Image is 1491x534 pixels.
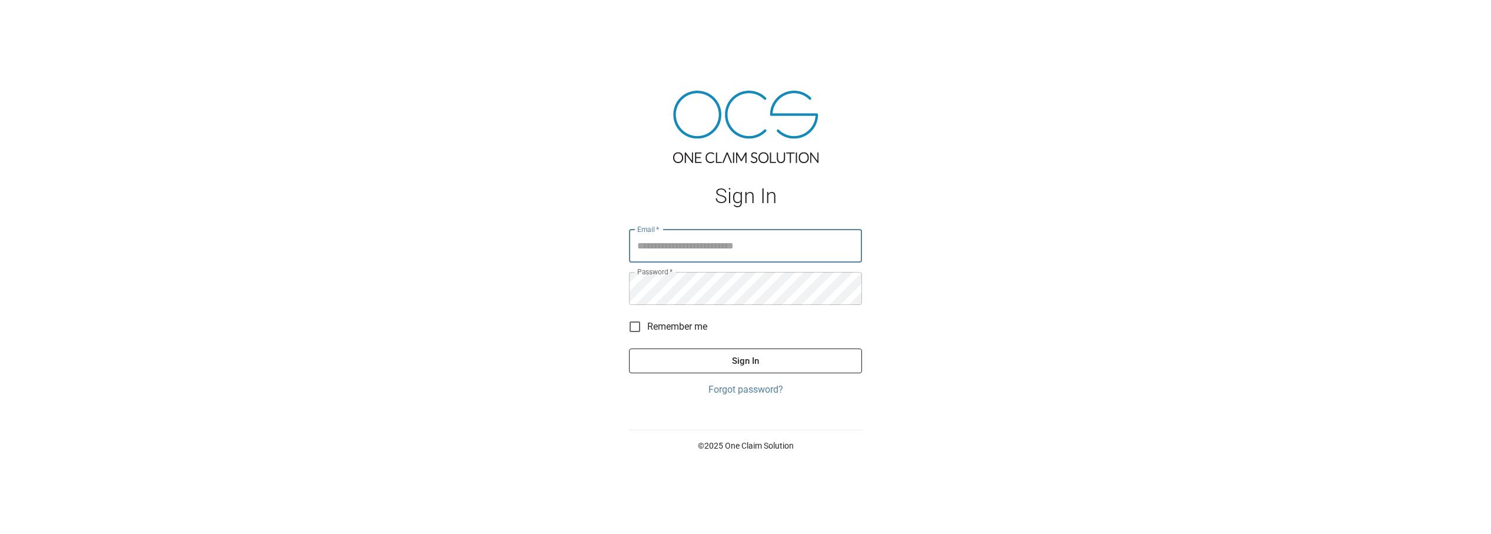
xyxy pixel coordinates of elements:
h1: Sign In [629,184,862,208]
img: ocs-logo-tra.png [673,91,818,163]
span: Remember me [647,320,707,334]
button: Sign In [629,349,862,373]
a: Forgot password? [629,383,862,397]
label: Password [637,267,673,277]
label: Email [637,224,660,234]
img: ocs-logo-white-transparent.png [14,7,61,31]
p: © 2025 One Claim Solution [629,440,862,452]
